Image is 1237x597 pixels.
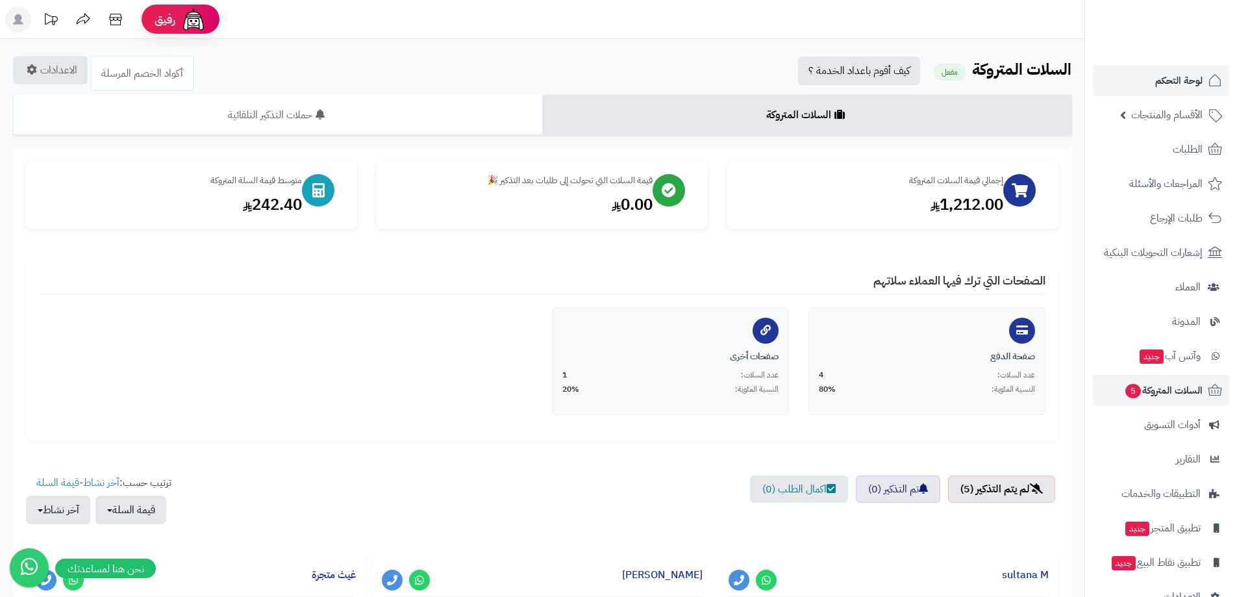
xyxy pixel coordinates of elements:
b: السلات المتروكة [972,58,1071,81]
span: 5 [1125,384,1141,398]
a: تطبيق نقاط البيعجديد [1093,547,1229,578]
img: ai-face.png [181,6,206,32]
ul: ترتيب حسب: - [26,476,171,524]
div: قيمة السلات التي تحولت إلى طلبات بعد التذكير 🎉 [390,174,653,187]
a: أكواد الخصم المرسلة [91,56,194,91]
a: حملات التذكير التلقائية [13,95,542,135]
a: غيث متجرة [312,567,356,583]
a: آخر نشاط [83,475,119,490]
span: السلات المتروكة [1124,381,1203,400]
a: المراجعات والأسئلة [1093,168,1229,199]
span: وآتس آب [1138,347,1201,365]
span: أدوات التسويق [1144,416,1201,434]
div: 1,212.00 [740,194,1003,216]
div: 0.00 [390,194,653,216]
a: لوحة التحكم [1093,65,1229,96]
span: الطلبات [1173,140,1203,159]
a: وآتس آبجديد [1093,340,1229,372]
a: قيمة السلة [36,475,79,490]
span: رفيق [155,12,175,27]
a: الطلبات [1093,134,1229,165]
h4: الصفحات التي ترك فيها العملاء سلاتهم [39,274,1045,294]
div: صفحة الدفع [819,350,1035,363]
span: التقارير [1176,450,1201,468]
div: صفحات أخرى [562,350,779,363]
a: كيف أقوم باعداد الخدمة ؟ [798,57,920,85]
a: التقارير [1093,444,1229,475]
span: جديد [1125,522,1149,536]
a: تطبيق المتجرجديد [1093,513,1229,544]
span: 20% [562,384,579,395]
a: السلات المتروكة5 [1093,375,1229,406]
span: جديد [1140,349,1164,364]
span: عدد السلات: [997,370,1035,381]
a: التطبيقات والخدمات [1093,478,1229,509]
span: جديد [1112,556,1136,570]
a: [PERSON_NAME] [622,567,703,583]
a: المدونة [1093,306,1229,337]
span: التطبيقات والخدمات [1121,485,1201,503]
a: sultana M [1002,567,1049,583]
span: المدونة [1172,312,1201,331]
span: تطبيق المتجر [1124,519,1201,537]
span: النسبة المئوية: [992,384,1035,395]
a: لم يتم التذكير (5) [948,476,1055,503]
span: عدد السلات: [741,370,779,381]
img: logo-2.png [1149,32,1225,60]
span: لوحة التحكم [1155,71,1203,90]
a: السلات المتروكة [542,95,1071,135]
span: المراجعات والأسئلة [1129,175,1203,193]
span: تطبيق نقاط البيع [1110,553,1201,572]
a: العملاء [1093,272,1229,303]
small: مفعل [934,64,966,81]
a: الاعدادات [13,56,88,84]
span: النسبة المئوية: [735,384,779,395]
span: الأقسام والمنتجات [1131,106,1203,124]
span: العملاء [1175,278,1201,296]
div: إجمالي قيمة السلات المتروكة [740,174,1003,187]
a: تحديثات المنصة [34,6,67,36]
div: 242.40 [39,194,302,216]
button: قيمة السلة [95,496,166,524]
a: اكمال الطلب (0) [750,476,848,503]
a: طلبات الإرجاع [1093,203,1229,234]
div: متوسط قيمة السلة المتروكة [39,174,302,187]
span: 80% [819,384,836,395]
a: أدوات التسويق [1093,409,1229,440]
button: آخر نشاط [26,496,90,524]
span: إشعارات التحويلات البنكية [1104,244,1203,262]
a: إشعارات التحويلات البنكية [1093,237,1229,268]
span: طلبات الإرجاع [1150,209,1203,227]
span: 1 [562,370,567,381]
span: 4 [819,370,823,381]
a: تم التذكير (0) [856,476,940,503]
